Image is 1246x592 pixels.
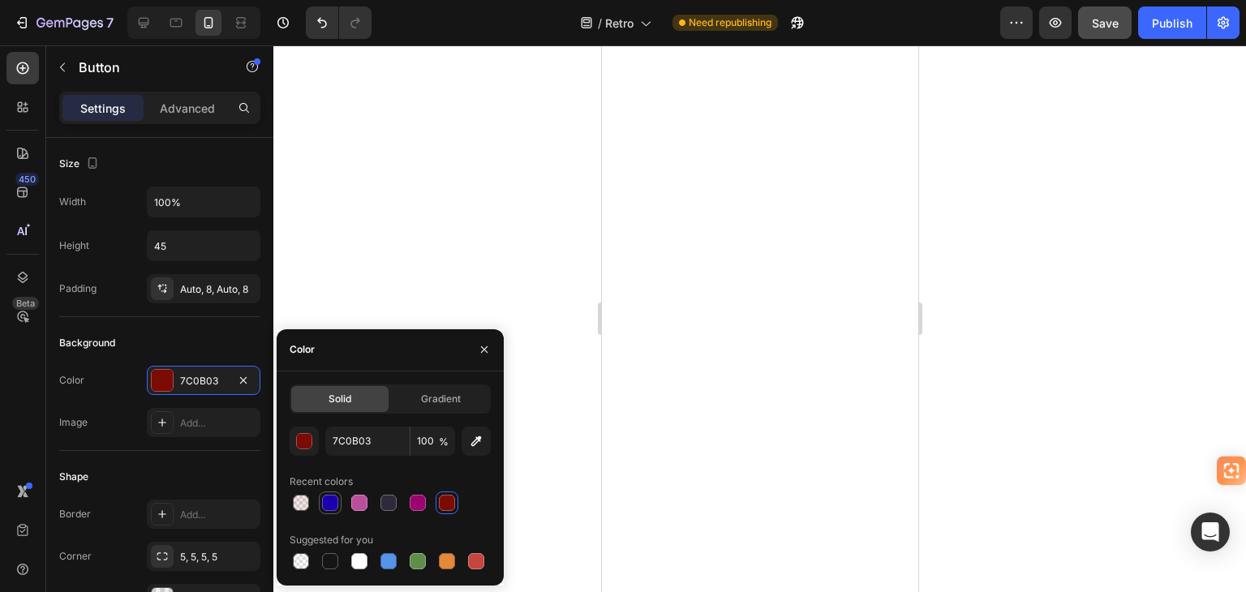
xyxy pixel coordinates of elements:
[160,100,215,117] p: Advanced
[180,550,256,564] div: 5, 5, 5, 5
[605,15,634,32] span: Retro
[180,374,227,388] div: 7C0B03
[1152,15,1192,32] div: Publish
[1138,6,1206,39] button: Publish
[59,238,89,253] div: Height
[59,153,102,175] div: Size
[325,427,410,456] input: Eg: FFFFFF
[290,474,353,489] div: Recent colors
[598,15,602,32] span: /
[12,297,39,310] div: Beta
[1092,16,1119,30] span: Save
[59,373,84,388] div: Color
[106,13,114,32] p: 7
[290,342,315,357] div: Color
[6,6,121,39] button: 7
[59,336,115,350] div: Background
[439,435,449,449] span: %
[421,392,461,406] span: Gradient
[1078,6,1132,39] button: Save
[79,58,217,77] p: Button
[1191,513,1230,551] div: Open Intercom Messenger
[329,392,351,406] span: Solid
[148,231,260,260] input: Auto
[59,415,88,430] div: Image
[59,195,86,209] div: Width
[80,100,126,117] p: Settings
[689,15,771,30] span: Need republishing
[59,549,92,564] div: Corner
[290,533,373,547] div: Suggested for you
[148,187,260,217] input: Auto
[59,281,97,296] div: Padding
[59,507,91,521] div: Border
[602,45,918,592] iframe: Design area
[306,6,372,39] div: Undo/Redo
[180,508,256,522] div: Add...
[180,282,256,297] div: Auto, 8, Auto, 8
[180,416,256,431] div: Add...
[15,173,39,186] div: 450
[59,470,88,484] div: Shape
